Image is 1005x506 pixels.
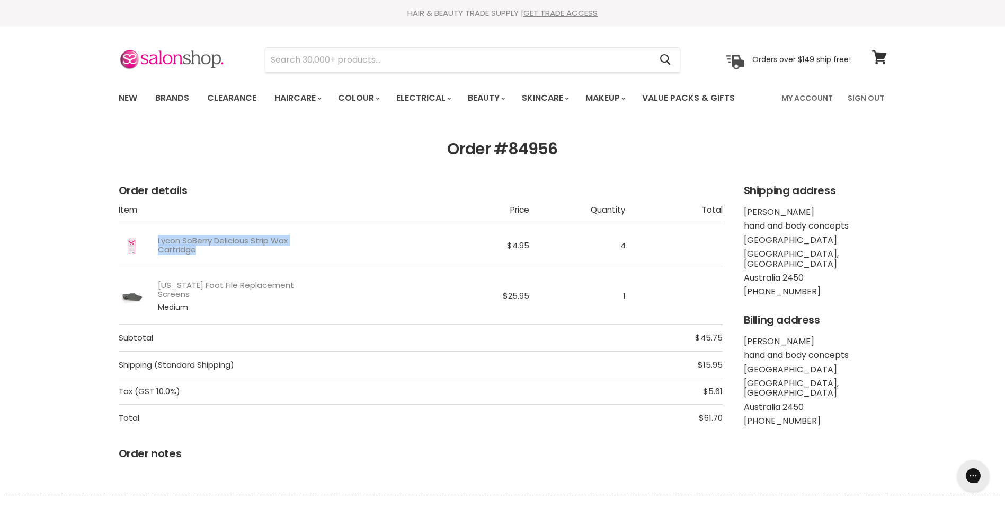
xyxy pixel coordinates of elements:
a: Makeup [577,87,632,109]
li: [GEOGRAPHIC_DATA] [744,235,887,245]
li: hand and body concepts [744,221,887,231]
li: hand and body concepts [744,351,887,360]
li: [PHONE_NUMBER] [744,416,887,426]
nav: Main [105,83,900,114]
span: $5.61 [703,386,723,397]
span: $25.95 [503,290,529,301]
a: Beauty [460,87,512,109]
div: HAIR & BEAUTY TRADE SUPPLY | [105,8,900,19]
a: GET TRADE ACCESS [523,7,598,19]
a: Sign Out [841,87,891,109]
iframe: Gorgias live chat messenger [952,456,994,495]
button: Search [652,48,680,72]
td: 1 [529,267,626,325]
a: Electrical [388,87,458,109]
ul: Main menu [111,83,759,114]
form: Product [265,47,680,73]
span: Tax (GST 10.0%) [119,378,626,404]
h2: Order details [119,185,723,197]
th: Total [626,205,722,223]
input: Search [265,48,652,72]
h2: Order notes [119,448,723,460]
li: [GEOGRAPHIC_DATA] [744,365,887,374]
a: Brands [147,87,197,109]
th: Price [432,205,529,223]
th: Item [119,205,433,223]
li: [PERSON_NAME] [744,337,887,346]
span: $61.70 [699,412,723,423]
span: Medium [158,303,302,311]
span: $45.75 [695,332,723,343]
span: $15.95 [698,359,723,370]
li: [GEOGRAPHIC_DATA], [GEOGRAPHIC_DATA] [744,379,887,398]
a: My Account [775,87,839,109]
span: Shipping (Standard Shipping) [119,351,626,378]
li: [PHONE_NUMBER] [744,287,887,296]
h2: Billing address [744,314,887,326]
h2: Shipping address [744,185,887,197]
img: New York Foot File Replacement Screens - Medium [119,276,145,316]
img: Lycon SoBerry Delicious Strip Wax Cartridge [119,232,145,258]
th: Quantity [529,205,626,223]
a: New [111,87,145,109]
a: Colour [330,87,386,109]
a: Lycon SoBerry Delicious Strip Wax Cartridge [158,236,302,255]
a: Value Packs & Gifts [634,87,743,109]
span: Total [119,405,626,431]
li: [PERSON_NAME] [744,207,887,217]
a: Haircare [266,87,328,109]
h1: Order #84956 [119,140,887,159]
a: Clearance [199,87,264,109]
span: $4.95 [507,240,529,251]
span: Subtotal [119,325,626,351]
li: Australia 2450 [744,273,887,283]
a: [US_STATE] Foot File Replacement Screens [158,281,302,299]
td: 4 [529,223,626,267]
p: Orders over $149 ship free! [752,55,851,64]
li: Australia 2450 [744,403,887,412]
li: [GEOGRAPHIC_DATA], [GEOGRAPHIC_DATA] [744,249,887,269]
a: Skincare [514,87,575,109]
